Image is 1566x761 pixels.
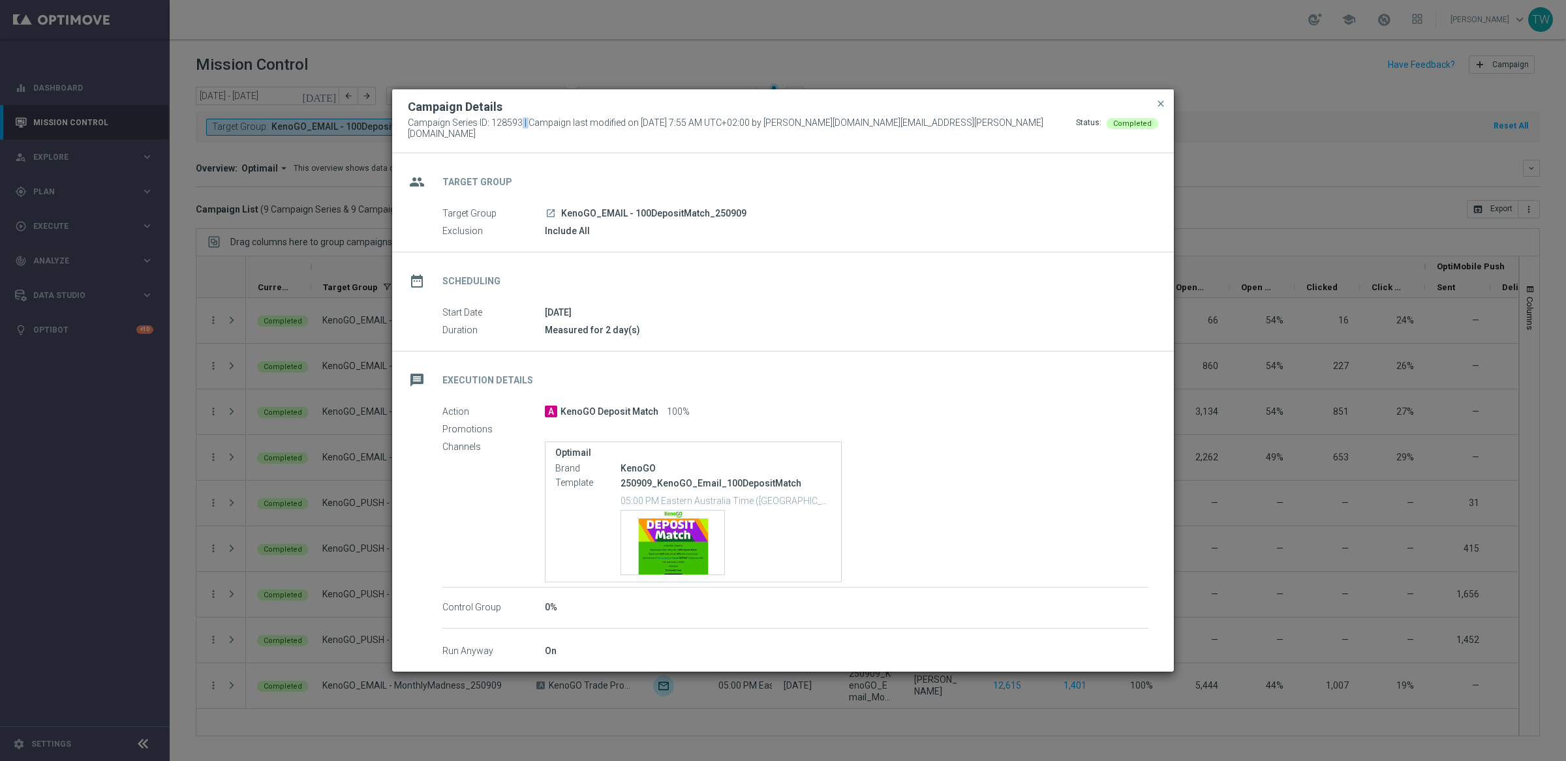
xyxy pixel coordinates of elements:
[442,406,545,418] label: Action
[621,462,831,475] div: KenoGO
[442,424,545,436] label: Promotions
[560,406,658,418] span: KenoGO Deposit Match
[1107,117,1158,128] colored-tag: Completed
[1156,98,1166,109] span: close
[555,477,621,489] label: Template
[555,447,831,458] label: Optimail
[408,117,1076,140] span: Campaign Series ID: 128593 | Campaign last modified on [DATE] 7:55 AM UTC+02:00 by [PERSON_NAME][...
[405,368,429,392] i: message
[545,208,557,220] a: launch
[1113,119,1152,128] span: Completed
[545,208,556,218] i: launch
[442,176,512,188] h2: Target Group
[408,99,502,115] h2: Campaign Details
[442,226,545,237] label: Exclusion
[621,477,831,489] p: 250909_KenoGO_Email_100DepositMatch
[545,323,1148,336] div: Measured for 2 day(s)
[545,224,1148,237] div: Include All
[405,269,429,293] i: date_range
[545,406,557,417] span: A
[621,494,831,507] p: 05:00 PM Eastern Australia Time ([GEOGRAPHIC_DATA]) (UTC +10:00)
[561,208,746,220] span: KenoGO_EMAIL - 100DepositMatch_250909
[442,441,545,453] label: Channels
[405,170,429,194] i: group
[442,646,545,657] label: Run Anyway
[442,208,545,220] label: Target Group
[442,374,533,387] h2: Execution Details
[545,644,1148,657] div: On
[442,307,545,319] label: Start Date
[667,406,690,418] span: 100%
[545,601,1148,614] div: 0%
[545,306,1148,319] div: [DATE]
[442,275,500,288] h2: Scheduling
[555,463,621,475] label: Brand
[1076,117,1101,140] div: Status:
[442,325,545,336] label: Duration
[442,602,545,614] label: Control Group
